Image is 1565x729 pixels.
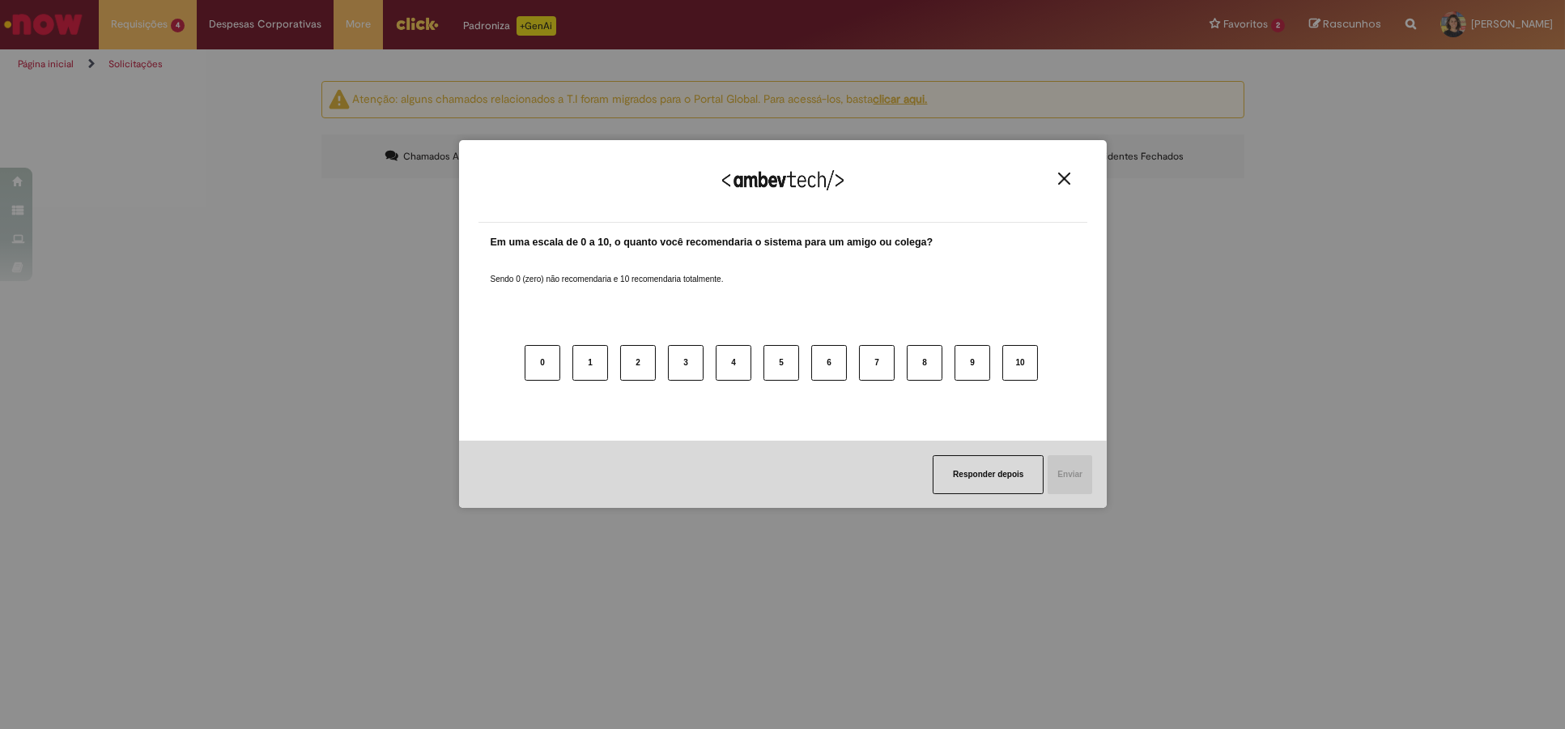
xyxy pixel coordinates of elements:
[491,254,724,285] label: Sendo 0 (zero) não recomendaria e 10 recomendaria totalmente.
[859,345,895,381] button: 7
[763,345,799,381] button: 5
[1053,172,1075,185] button: Close
[955,345,990,381] button: 9
[1002,345,1038,381] button: 10
[933,455,1044,494] button: Responder depois
[491,235,933,250] label: Em uma escala de 0 a 10, o quanto você recomendaria o sistema para um amigo ou colega?
[1058,173,1070,185] img: Close
[525,345,560,381] button: 0
[620,345,656,381] button: 2
[668,345,704,381] button: 3
[716,345,751,381] button: 4
[811,345,847,381] button: 6
[907,345,942,381] button: 8
[572,345,608,381] button: 1
[722,170,844,190] img: Logo Ambevtech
